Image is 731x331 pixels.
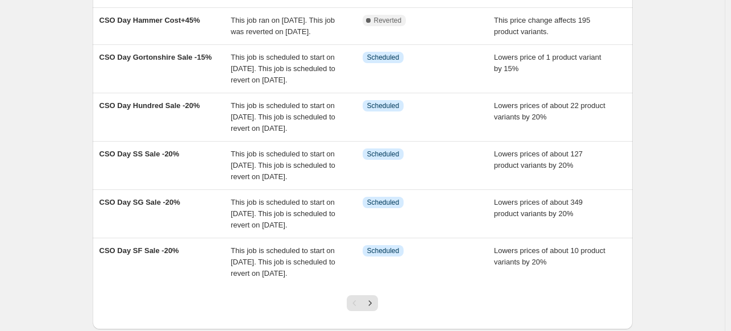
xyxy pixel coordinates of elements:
button: Next [362,295,378,311]
span: CSO Day Gortonshire Sale -15% [99,53,212,61]
span: Scheduled [367,246,400,255]
span: This job ran on [DATE]. This job was reverted on [DATE]. [231,16,335,36]
nav: Pagination [347,295,378,311]
span: This job is scheduled to start on [DATE]. This job is scheduled to revert on [DATE]. [231,246,335,278]
span: CSO Day SS Sale -20% [99,150,180,158]
span: CSO Day Hundred Sale -20% [99,101,200,110]
span: This job is scheduled to start on [DATE]. This job is scheduled to revert on [DATE]. [231,198,335,229]
span: Lowers prices of about 349 product variants by 20% [494,198,583,218]
span: Lowers prices of about 22 product variants by 20% [494,101,605,121]
span: Reverted [374,16,402,25]
span: This price change affects 195 product variants. [494,16,591,36]
span: This job is scheduled to start on [DATE]. This job is scheduled to revert on [DATE]. [231,101,335,133]
span: CSO Day Hammer Cost+45% [99,16,200,24]
span: Scheduled [367,101,400,110]
span: Scheduled [367,198,400,207]
span: Lowers price of 1 product variant by 15% [494,53,601,73]
span: Scheduled [367,53,400,62]
span: Lowers prices of about 10 product variants by 20% [494,246,605,266]
span: This job is scheduled to start on [DATE]. This job is scheduled to revert on [DATE]. [231,150,335,181]
span: CSO Day SF Sale -20% [99,246,179,255]
span: Lowers prices of about 127 product variants by 20% [494,150,583,169]
span: This job is scheduled to start on [DATE]. This job is scheduled to revert on [DATE]. [231,53,335,84]
span: Scheduled [367,150,400,159]
span: CSO Day SG Sale -20% [99,198,180,206]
